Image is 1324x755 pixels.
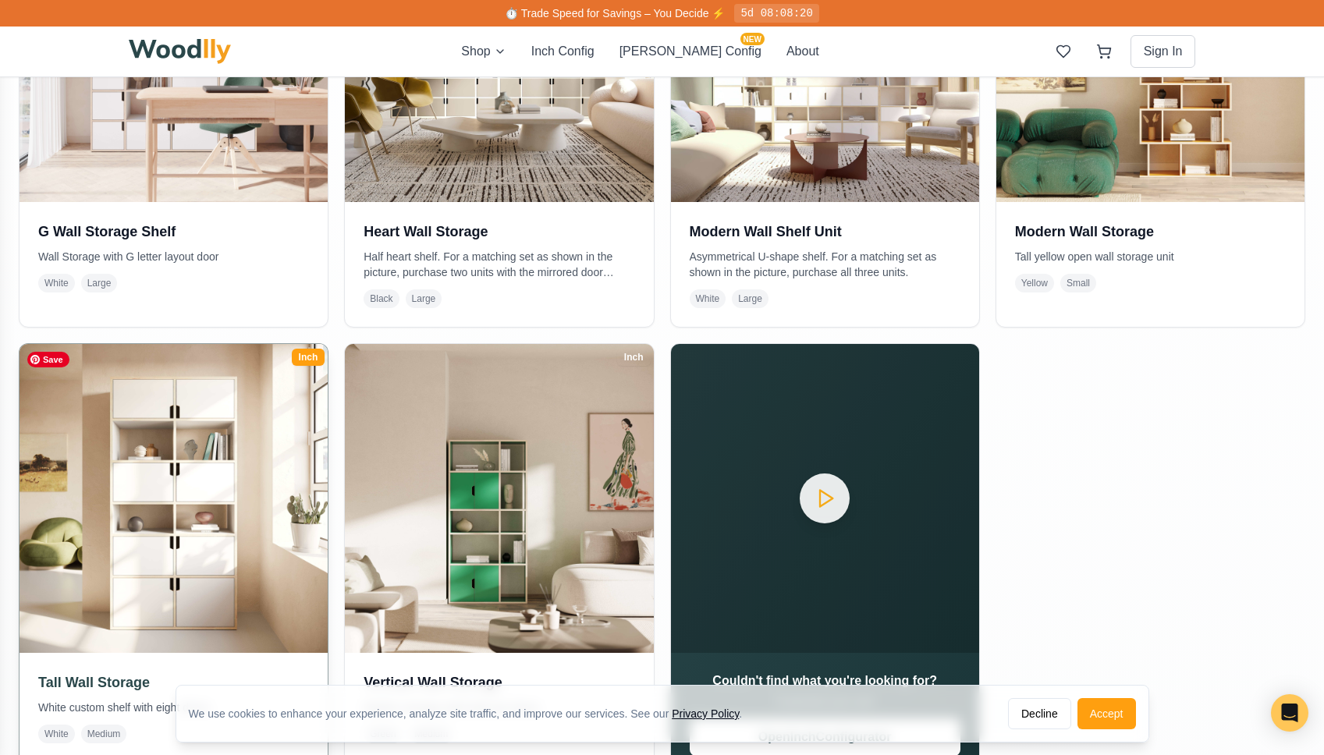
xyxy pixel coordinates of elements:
[1015,221,1286,243] h3: Modern Wall Storage
[38,221,309,243] h3: G Wall Storage Shelf
[690,249,960,280] p: Asymmetrical U-shape shelf. For a matching set as shown in the picture, purchase all three units.
[1077,698,1136,729] button: Accept
[292,349,325,366] div: Inch
[1008,698,1071,729] button: Decline
[38,274,75,292] span: White
[734,4,818,23] div: 5d 08:08:20
[740,33,765,45] span: NEW
[786,42,819,61] button: About
[12,336,335,660] img: Tall Wall Storage
[461,42,506,61] button: Shop
[364,221,634,243] h3: Heart Wall Storage
[619,42,761,61] button: [PERSON_NAME] ConfigNEW
[531,42,595,61] button: Inch Config
[505,7,725,19] span: ⏱️ Trade Speed for Savings – You Decide ⚡
[129,39,232,64] img: Woodlly
[1131,35,1196,68] button: Sign In
[27,352,69,367] span: Save
[672,707,739,720] a: Privacy Policy
[1015,274,1054,292] span: Yellow
[732,289,768,308] span: Large
[1015,249,1286,264] p: Tall yellow open wall storage unit
[81,274,118,292] span: Large
[38,249,309,264] p: Wall Storage with G letter layout door
[1271,694,1308,732] div: Open Intercom Messenger
[690,221,960,243] h3: Modern Wall Shelf Unit
[690,672,960,690] h3: Couldn't find what you're looking for?
[38,672,309,693] h3: Tall Wall Storage
[364,249,634,280] p: Half heart shelf. For a matching set as shown in the picture, purchase two units with the mirrore...
[406,289,442,308] span: Large
[690,289,726,308] span: White
[364,289,399,308] span: Black
[345,344,653,652] img: Vertical Wall Storage
[617,349,651,366] div: Inch
[364,672,634,693] h3: Vertical Wall Storage
[1060,274,1096,292] span: Small
[189,706,755,721] div: We use cookies to enhance your experience, analyze site traffic, and improve our services. See our .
